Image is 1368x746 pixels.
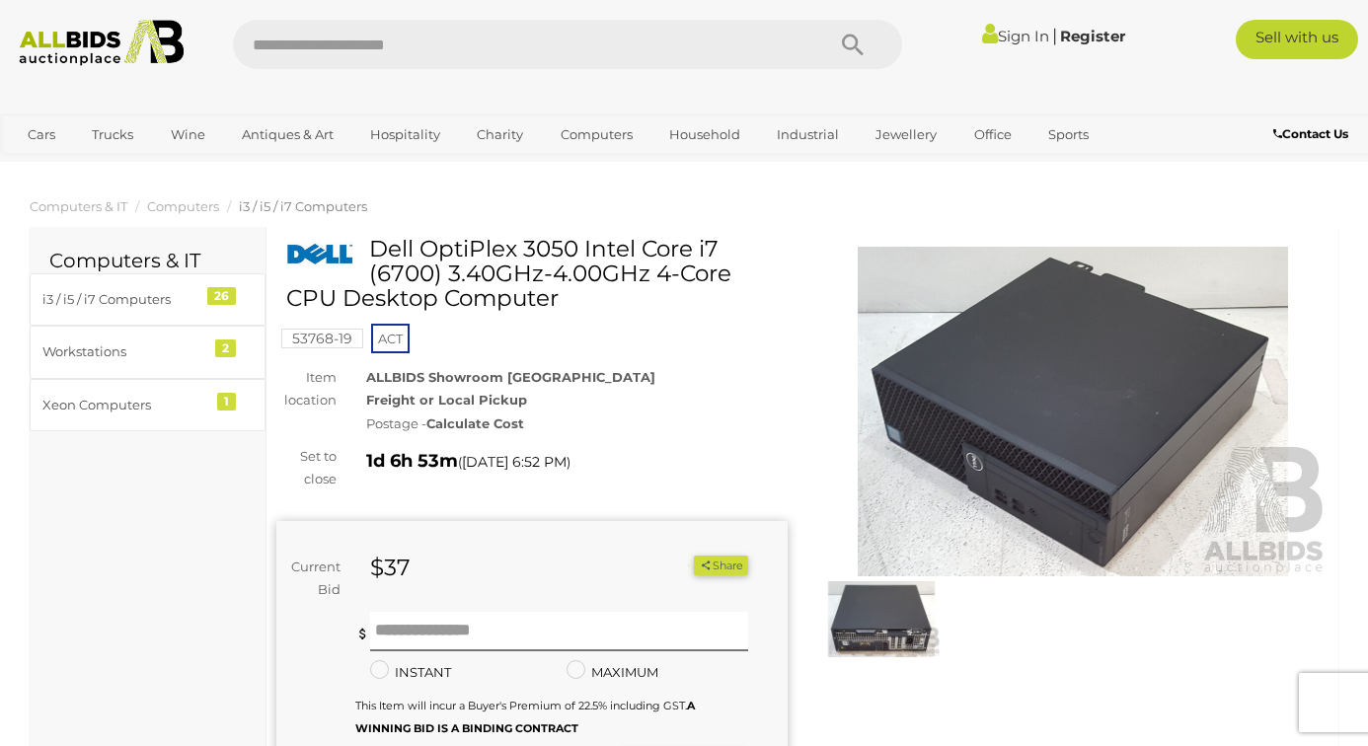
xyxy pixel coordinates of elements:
[567,661,658,684] label: MAXIMUM
[207,287,236,305] div: 26
[1273,123,1353,145] a: Contact Us
[276,556,355,602] div: Current Bid
[863,118,950,151] a: Jewellery
[370,661,451,684] label: INSTANT
[357,118,453,151] a: Hospitality
[42,340,205,363] div: Workstations
[30,326,266,378] a: Workstations 2
[370,554,411,581] strong: $37
[229,118,346,151] a: Antiques & Art
[355,699,695,735] b: A WINNING BID IS A BINDING CONTRACT
[462,453,567,471] span: [DATE] 6:52 PM
[760,616,820,681] div: Min $38
[281,331,363,346] a: 53768-19
[694,556,748,576] button: Share
[15,118,68,151] a: Cars
[1236,20,1358,59] a: Sell with us
[458,454,570,470] span: ( )
[1052,25,1057,46] span: |
[1273,126,1348,141] b: Contact Us
[548,118,646,151] a: Computers
[79,118,146,151] a: Trucks
[1060,27,1125,45] a: Register
[464,118,536,151] a: Charity
[982,27,1049,45] a: Sign In
[366,412,788,435] div: Postage -
[42,394,205,416] div: Xeon Computers
[671,556,691,575] li: Watch this item
[281,329,363,348] mark: 53768-19
[30,198,127,214] a: Computers & IT
[817,247,1329,576] img: Dell OptiPlex 3050 Intel Core i7 (6700) 3.40GHz-4.00GHz 4-Core CPU Desktop Computer
[215,339,236,357] div: 2
[15,151,181,184] a: [GEOGRAPHIC_DATA]
[49,250,246,271] h2: Computers & IT
[30,273,266,326] a: i3 / i5 / i7 Computers 26
[764,118,852,151] a: Industrial
[158,118,218,151] a: Wine
[366,369,655,385] strong: ALLBIDS Showroom [GEOGRAPHIC_DATA]
[656,118,753,151] a: Household
[961,118,1025,151] a: Office
[803,20,902,69] button: Search
[366,392,527,408] strong: Freight or Local Pickup
[286,242,354,266] img: Dell OptiPlex 3050 Intel Core i7 (6700) 3.40GHz-4.00GHz 4-Core CPU Desktop Computer
[147,198,219,214] a: Computers
[262,445,351,491] div: Set to close
[239,198,367,214] a: i3 / i5 / i7 Computers
[426,415,524,431] strong: Calculate Cost
[217,393,236,410] div: 1
[262,366,351,412] div: Item location
[10,20,192,66] img: Allbids.com.au
[371,324,410,353] span: ACT
[822,581,941,657] img: Dell OptiPlex 3050 Intel Core i7 (6700) 3.40GHz-4.00GHz 4-Core CPU Desktop Computer
[366,450,458,472] strong: 1d 6h 53m
[286,237,783,312] h1: Dell OptiPlex 3050 Intel Core i7 (6700) 3.40GHz-4.00GHz 4-Core CPU Desktop Computer
[30,379,266,431] a: Xeon Computers 1
[355,699,695,735] small: This Item will incur a Buyer's Premium of 22.5% including GST.
[1035,118,1102,151] a: Sports
[42,288,205,311] div: i3 / i5 / i7 Computers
